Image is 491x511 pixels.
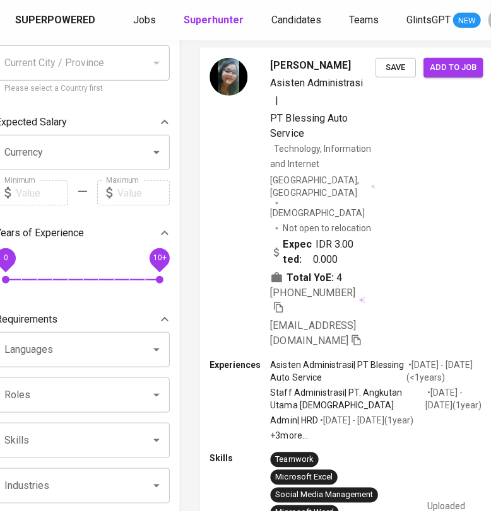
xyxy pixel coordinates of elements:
[271,174,376,199] div: [GEOGRAPHIC_DATA], [GEOGRAPHIC_DATA]
[276,454,314,466] div: Teamwork
[425,386,483,411] p: • [DATE] - [DATE] ( 1 year )
[276,93,279,108] span: |
[148,341,165,359] button: Open
[133,13,158,28] a: Jobs
[133,14,156,26] span: Jobs
[349,13,381,28] a: Teams
[271,57,351,72] span: [PERSON_NAME]
[349,14,379,26] span: Teams
[276,489,373,501] div: Social Media Management
[271,14,321,26] span: Candidates
[271,414,318,427] p: Admin | HRD
[318,414,413,427] p: • [DATE] - [DATE] ( 1 year )
[15,13,95,28] div: Superpowered
[271,359,407,384] p: Asisten Administrasi | PT Blessing Auto Service
[271,237,355,267] div: IDR 3.000.000
[16,180,68,205] input: Value
[287,270,334,285] b: Total YoE:
[406,359,483,384] p: • [DATE] - [DATE] ( <1 years )
[271,429,483,442] p: +3 more ...
[271,144,371,169] span: Technology, Information and Internet
[336,270,342,285] span: 4
[153,254,166,263] span: 10+
[4,83,161,95] p: Please select a Country first
[271,76,363,88] span: Asisten Administrasi
[15,13,98,28] a: Superpowered
[271,286,355,298] span: [PHONE_NUMBER]
[3,254,8,263] span: 0
[276,471,333,483] div: Microsoft Excel
[148,432,165,449] button: Open
[271,319,356,347] span: [EMAIL_ADDRESS][DOMAIN_NAME]
[406,13,481,28] a: GlintsGPT NEW
[453,14,481,27] span: NEW
[210,57,247,95] img: d7128237e03e32729ee2ce8ff9987c2e.jpg
[271,112,348,139] span: PT Blessing Auto Service
[148,477,165,495] button: Open
[283,222,371,234] p: Not open to relocation
[184,14,244,26] b: Superhunter
[430,60,476,74] span: Add to job
[271,386,426,411] p: Staff Administrasi | PT. Angkutan Utama [DEMOGRAPHIC_DATA]
[210,359,270,371] p: Experiences
[271,207,367,219] span: [DEMOGRAPHIC_DATA]
[283,237,314,267] b: Expected:
[423,57,483,77] button: Add to job
[184,13,246,28] a: Superhunter
[117,180,170,205] input: Value
[148,386,165,404] button: Open
[376,57,416,77] button: Save
[271,13,324,28] a: Candidates
[382,60,410,74] span: Save
[210,452,270,464] p: Skills
[148,144,165,161] button: Open
[406,14,451,26] span: GlintsGPT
